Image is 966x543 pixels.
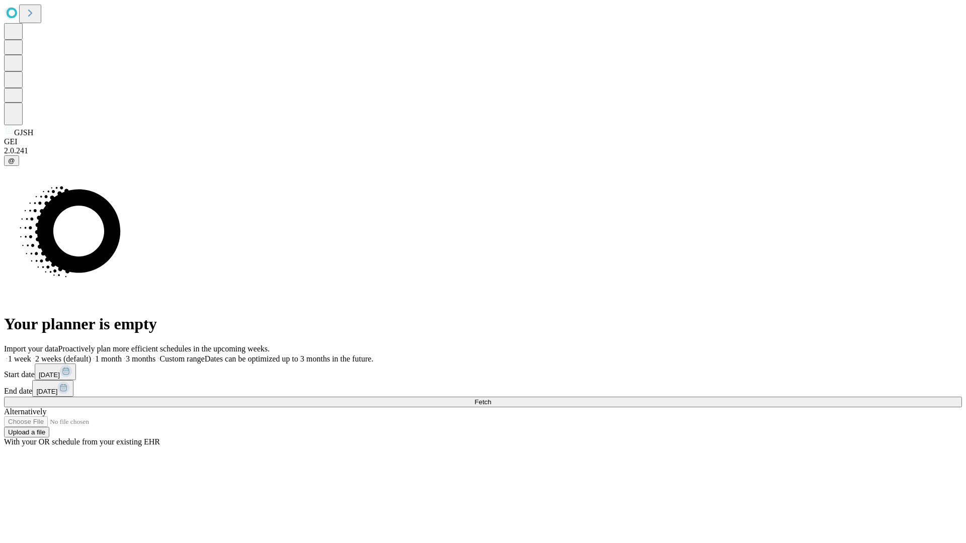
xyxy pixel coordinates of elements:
span: [DATE] [39,371,60,379]
button: [DATE] [35,364,76,380]
span: Fetch [474,398,491,406]
h1: Your planner is empty [4,315,962,333]
span: GJSH [14,128,33,137]
span: 1 week [8,354,31,363]
span: Dates can be optimized up to 3 months in the future. [205,354,373,363]
button: [DATE] [32,380,73,397]
span: 1 month [95,354,122,363]
span: [DATE] [36,388,57,395]
span: Alternatively [4,407,46,416]
span: With your OR schedule from your existing EHR [4,437,160,446]
span: Proactively plan more efficient schedules in the upcoming weeks. [58,344,270,353]
button: Fetch [4,397,962,407]
span: @ [8,157,15,164]
span: 2 weeks (default) [35,354,91,363]
span: Import your data [4,344,58,353]
div: GEI [4,137,962,146]
span: Custom range [159,354,204,363]
button: @ [4,155,19,166]
div: 2.0.241 [4,146,962,155]
button: Upload a file [4,427,49,437]
div: End date [4,380,962,397]
span: 3 months [126,354,155,363]
div: Start date [4,364,962,380]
